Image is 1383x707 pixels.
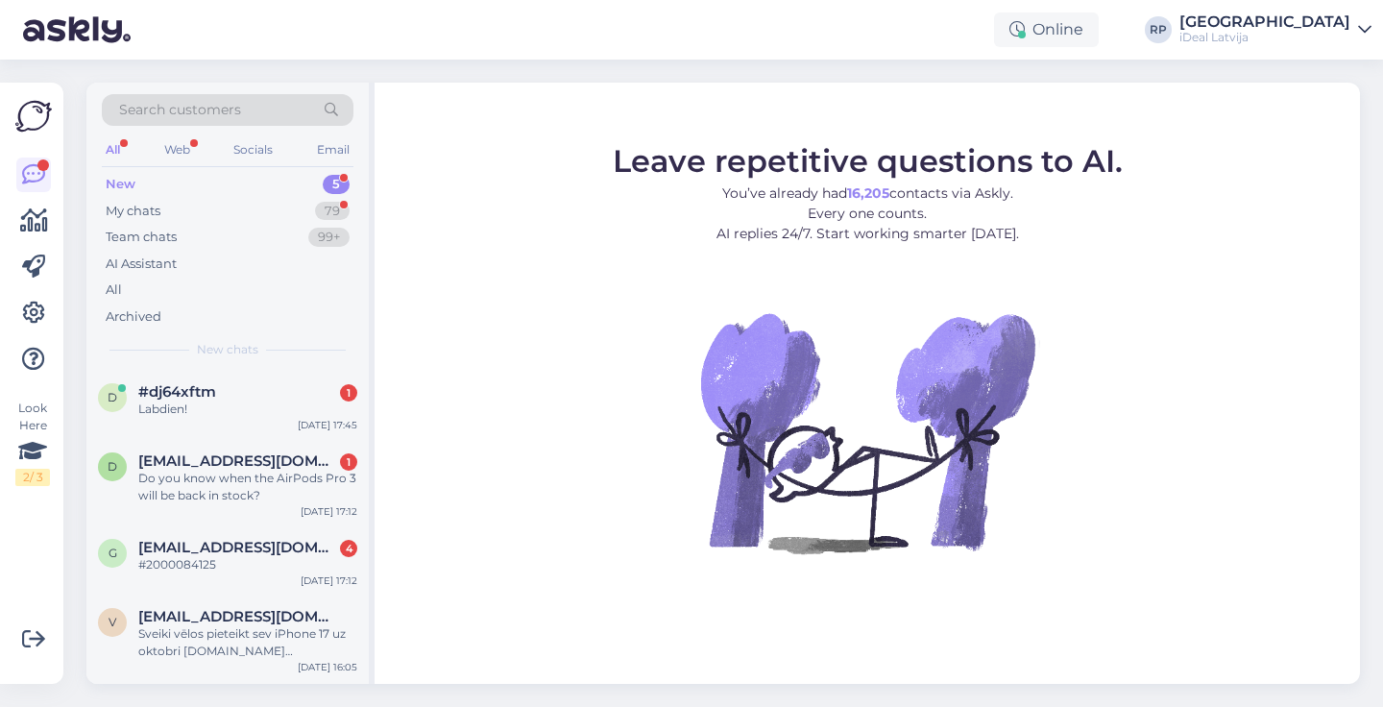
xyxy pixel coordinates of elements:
span: #dj64xftm [138,383,216,401]
div: 79 [315,202,350,221]
img: No Chat active [694,259,1040,605]
div: Socials [230,137,277,162]
div: AI Assistant [106,255,177,274]
div: 4 [340,540,357,557]
div: 2 / 3 [15,469,50,486]
div: Do you know when the AirPods Pro 3 will be back in stock? [138,470,357,504]
div: [DATE] 16:05 [298,660,357,674]
div: Online [994,12,1099,47]
div: Email [313,137,353,162]
div: Labdien! [138,401,357,418]
span: g [109,546,117,560]
div: My chats [106,202,160,221]
span: derdacavusculu@gmail.com [138,452,338,470]
img: Askly Logo [15,98,52,134]
div: [GEOGRAPHIC_DATA] [1179,14,1350,30]
div: Web [160,137,194,162]
div: All [102,137,124,162]
span: Search customers [119,100,241,120]
div: Archived [106,307,161,327]
span: v [109,615,116,629]
div: 99+ [308,228,350,247]
div: [DATE] 17:12 [301,504,357,519]
span: vecuks26@inbox.lv [138,608,338,625]
span: Leave repetitive questions to AI. [613,142,1123,180]
div: 1 [340,453,357,471]
div: 5 [323,175,350,194]
div: 1 [340,384,357,402]
span: New chats [197,341,258,358]
span: d [108,459,117,474]
div: [DATE] 17:45 [298,418,357,432]
div: #2000084125 [138,556,357,573]
b: 16,205 [847,184,889,202]
span: d [108,390,117,404]
div: Team chats [106,228,177,247]
div: RP [1145,16,1172,43]
span: ginxfnbr@gmail.com [138,539,338,556]
div: iDeal Latvija [1179,30,1350,45]
a: [GEOGRAPHIC_DATA]iDeal Latvija [1179,14,1371,45]
div: New [106,175,135,194]
div: Look Here [15,400,50,486]
div: [DATE] 17:12 [301,573,357,588]
div: Sveiki vēlos pieteikt sev iPhone 17 uz oktobri [DOMAIN_NAME] [DEMOGRAPHIC_DATA][DOMAIN_NAME] būs ... [138,625,357,660]
p: You’ve already had contacts via Askly. Every one counts. AI replies 24/7. Start working smarter [... [613,183,1123,244]
div: All [106,280,122,300]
